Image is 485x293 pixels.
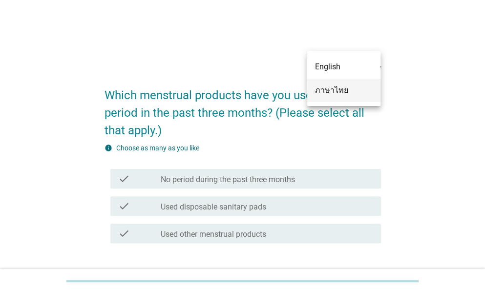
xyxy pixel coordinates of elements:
[116,144,199,152] label: Choose as many as you like
[105,77,381,139] h2: Which menstrual products have you used during your period in the past three months? (Please selec...
[369,53,381,65] i: arrow_drop_down
[118,200,130,212] i: check
[315,61,373,73] div: English
[161,230,266,239] label: Used other menstrual products
[161,202,266,212] label: Used disposable sanitary pads
[118,173,130,185] i: check
[105,144,112,152] i: info
[118,228,130,239] i: check
[161,175,295,185] label: No period during the past three months
[315,84,373,96] div: ภาษาไทย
